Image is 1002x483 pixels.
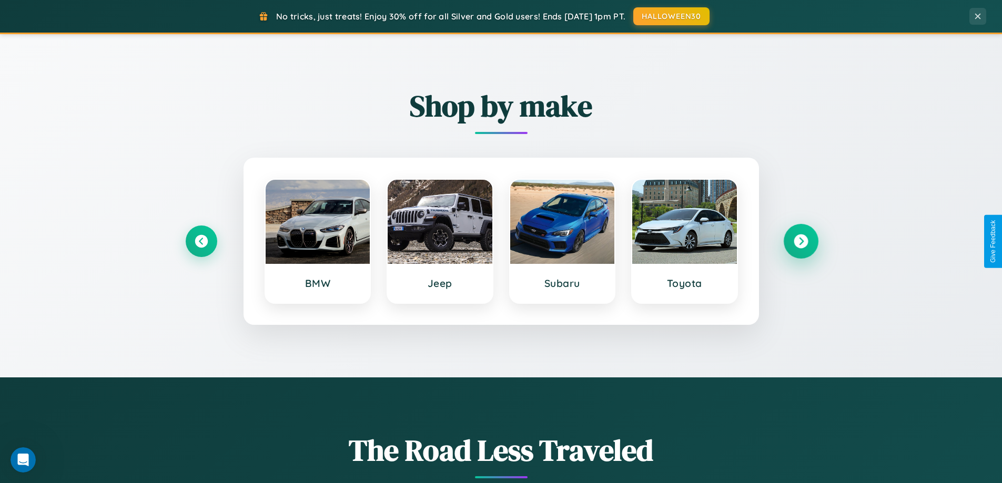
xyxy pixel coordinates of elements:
h1: The Road Less Traveled [186,430,817,470]
button: HALLOWEEN30 [633,7,710,25]
span: No tricks, just treats! Enjoy 30% off for all Silver and Gold users! Ends [DATE] 1pm PT. [276,11,625,22]
h3: Toyota [643,277,726,290]
h3: BMW [276,277,360,290]
h3: Subaru [521,277,604,290]
h2: Shop by make [186,86,817,126]
div: Give Feedback [989,220,997,263]
h3: Jeep [398,277,482,290]
iframe: Intercom live chat [11,447,36,472]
